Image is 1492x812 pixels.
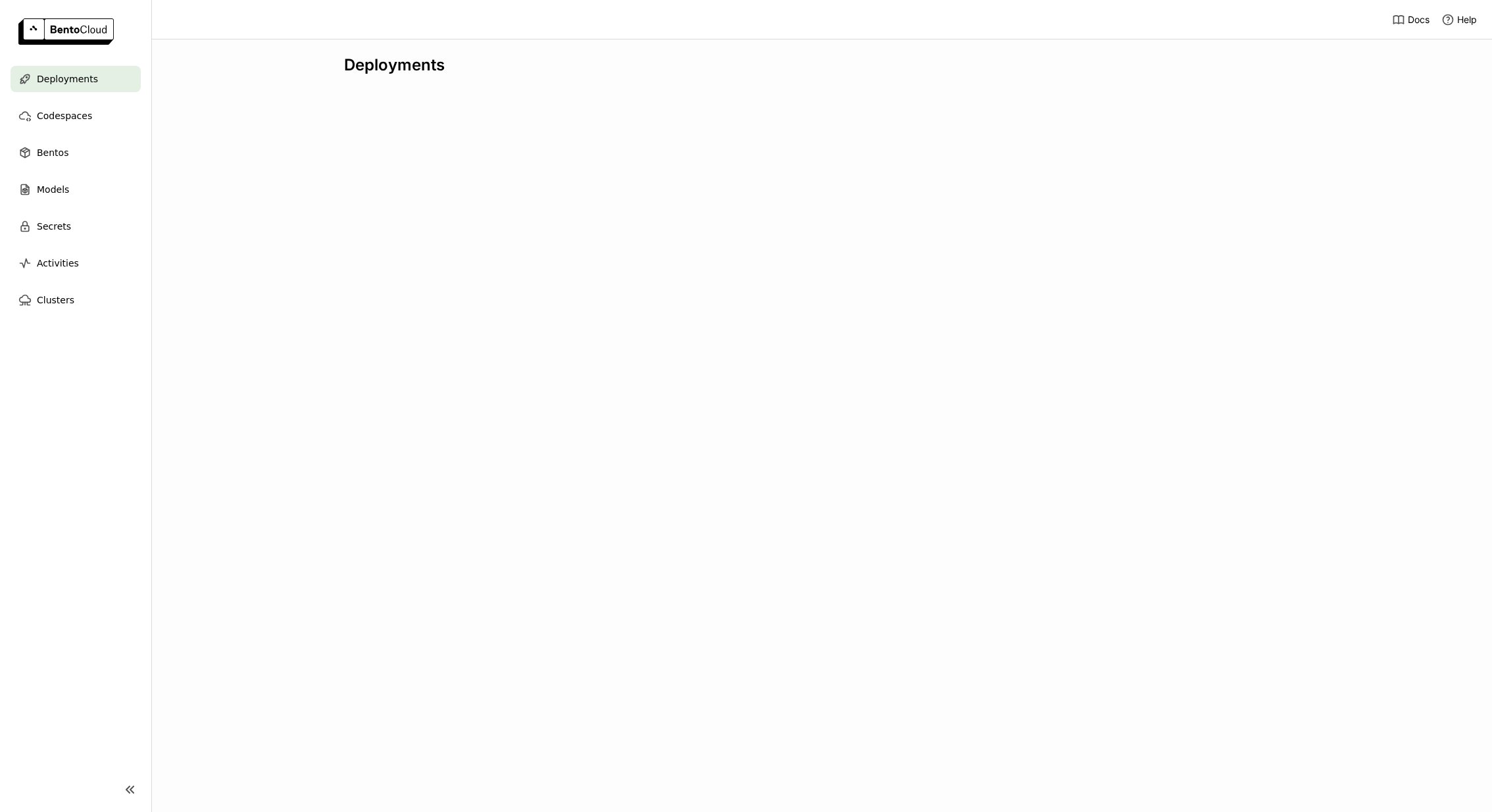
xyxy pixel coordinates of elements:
[37,182,69,197] span: Models
[11,213,141,240] a: Secrets
[1392,13,1430,26] a: Docs
[37,71,98,87] span: Deployments
[37,292,74,308] span: Clusters
[11,140,141,166] a: Bentos
[344,55,1299,75] div: Deployments
[37,108,92,124] span: Codespaces
[1408,14,1430,26] span: Docs
[11,176,141,203] a: Models
[37,255,79,271] span: Activities
[37,145,68,161] span: Bentos
[37,218,71,234] span: Secrets
[11,250,141,276] a: Activities
[1441,13,1477,26] div: Help
[11,287,141,313] a: Clusters
[1457,14,1477,26] span: Help
[18,18,114,45] img: logo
